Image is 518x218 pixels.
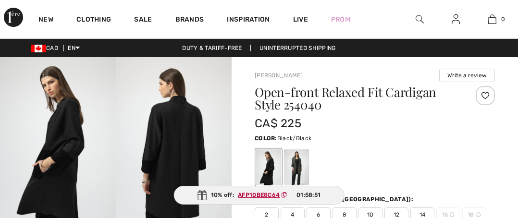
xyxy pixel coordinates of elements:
a: Clothing [76,15,111,25]
a: New [38,15,53,25]
span: Inspiration [227,15,270,25]
a: Sign In [444,13,468,25]
img: My Info [452,13,460,25]
img: ring-m.svg [450,212,455,217]
img: Canadian Dollar [31,45,46,52]
a: [PERSON_NAME] [255,72,303,79]
a: 0 [475,13,510,25]
a: Brands [175,15,204,25]
span: Black/Black [277,135,311,142]
img: 1ère Avenue [4,8,23,27]
span: CAD [31,45,62,51]
a: Prom [331,14,350,24]
div: 10% off: [174,186,345,205]
span: Color: [255,135,277,142]
span: CA$ 225 [255,117,301,130]
span: 0 [501,15,505,24]
button: Write a review [439,69,495,82]
div: Grey melange/black [284,149,309,185]
a: Live [293,14,308,24]
img: My Bag [488,13,496,25]
img: search the website [416,13,424,25]
h1: Open-front Relaxed Fit Cardigan Style 254040 [255,86,455,111]
span: EN [68,45,80,51]
a: Sale [134,15,152,25]
div: Black/Black [256,149,281,185]
img: Gift.svg [197,190,207,200]
img: ring-m.svg [476,212,481,217]
span: 01:58:51 [296,191,321,199]
ins: AFP10BE8C64 [238,192,280,198]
